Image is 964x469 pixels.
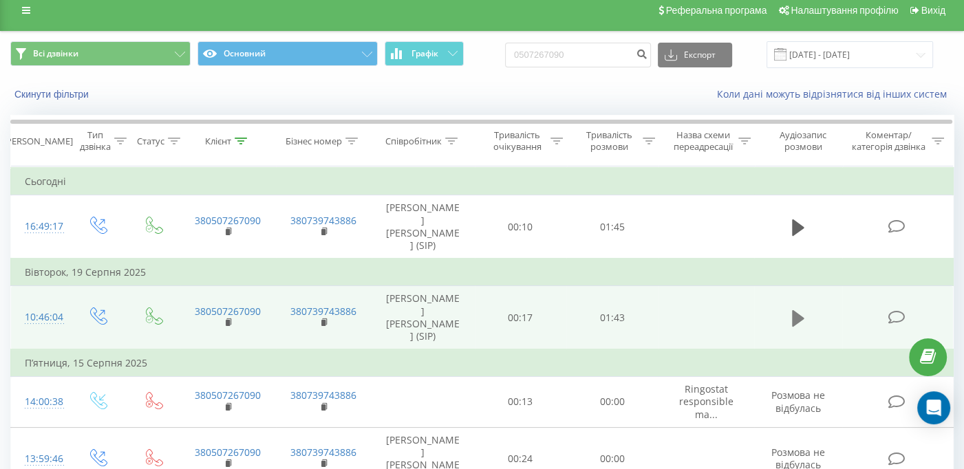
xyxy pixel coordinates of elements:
div: Аудіозапис розмови [767,129,839,153]
a: 380739743886 [290,214,356,227]
td: 00:17 [475,286,567,349]
span: Ringostat responsible ma... [679,382,733,420]
div: 16:49:17 [25,213,56,240]
div: Клієнт [205,135,231,147]
div: Співробітник [385,135,442,147]
button: Скинути фільтри [10,88,96,100]
div: 10:46:04 [25,304,56,331]
input: Пошук за номером [505,43,651,67]
a: 380739743886 [290,446,356,459]
button: Основний [197,41,378,66]
td: [PERSON_NAME] [PERSON_NAME] (SIP) [372,195,475,259]
div: Тривалість розмови [579,129,639,153]
span: Вихід [921,5,945,16]
td: 00:10 [475,195,567,259]
div: Коментар/категорія дзвінка [848,129,928,153]
span: Всі дзвінки [33,48,78,59]
div: 14:00:38 [25,389,56,415]
span: Розмова не відбулась [771,389,825,414]
button: Графік [385,41,464,66]
a: 380507267090 [195,305,261,318]
td: Вівторок, 19 Серпня 2025 [11,259,954,286]
a: 380739743886 [290,305,356,318]
a: Коли дані можуть відрізнятися вiд інших систем [717,87,954,100]
button: Експорт [658,43,732,67]
button: Всі дзвінки [10,41,191,66]
td: П’ятниця, 15 Серпня 2025 [11,349,954,377]
div: [PERSON_NAME] [3,135,73,147]
td: 01:43 [566,286,658,349]
div: Бізнес номер [286,135,342,147]
a: 380739743886 [290,389,356,402]
td: 00:13 [475,377,567,428]
span: Налаштування профілю [791,5,898,16]
a: 380507267090 [195,446,261,459]
div: Статус [137,135,164,147]
td: Сьогодні [11,168,954,195]
td: 00:00 [566,377,658,428]
td: [PERSON_NAME] [PERSON_NAME] (SIP) [372,286,475,349]
div: Тривалість очікування [487,129,548,153]
a: 380507267090 [195,214,261,227]
td: 01:45 [566,195,658,259]
span: Реферальна програма [666,5,767,16]
div: Тип дзвінка [80,129,111,153]
div: Назва схеми переадресації [671,129,735,153]
div: Open Intercom Messenger [917,391,950,424]
a: 380507267090 [195,389,261,402]
span: Графік [411,49,438,58]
